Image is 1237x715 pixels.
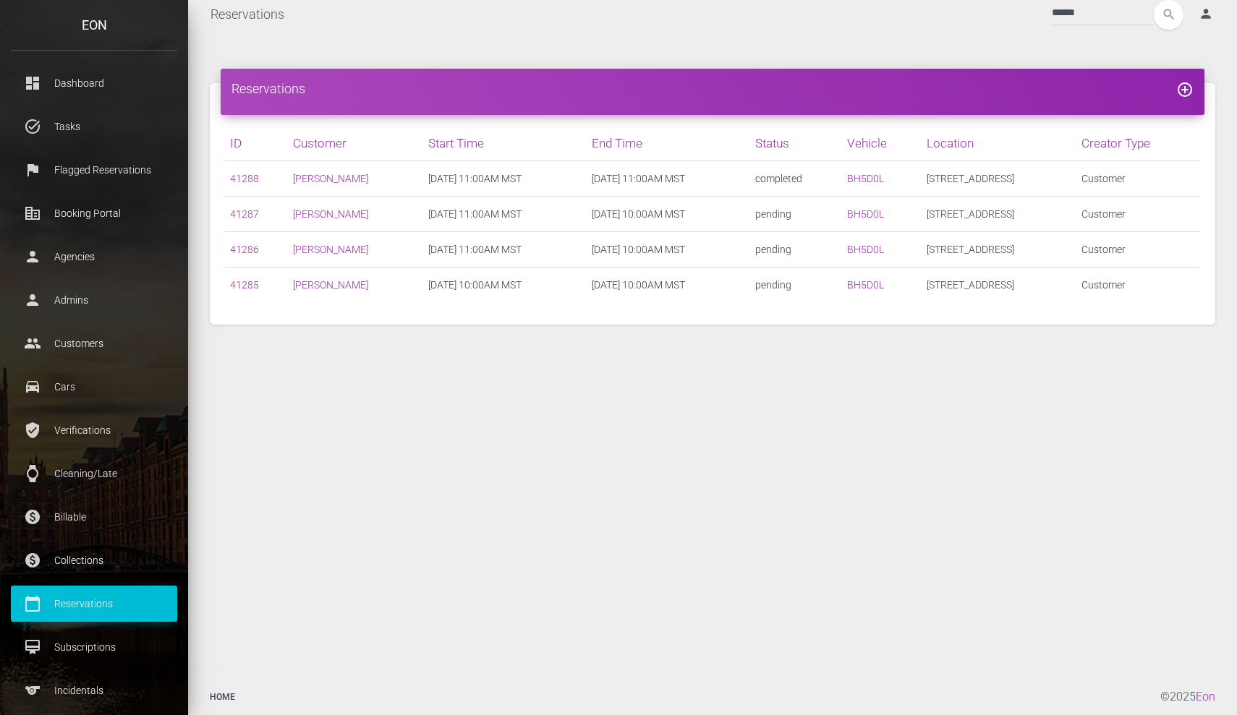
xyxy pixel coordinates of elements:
td: [STREET_ADDRESS] [921,232,1076,267]
td: pending [749,267,841,303]
i: person [1199,7,1213,21]
td: pending [749,232,841,267]
a: [PERSON_NAME] [293,208,368,220]
td: [DATE] 10:00AM MST [586,232,749,267]
td: [STREET_ADDRESS] [921,161,1076,197]
a: BH5D0L [847,244,884,255]
p: Cars [22,376,166,398]
p: Dashboard [22,72,166,94]
a: people Customers [11,325,177,361]
td: Customer [1076,197,1201,232]
p: Flagged Reservations [22,159,166,181]
td: completed [749,161,841,197]
td: [STREET_ADDRESS] [921,197,1076,232]
p: Billable [22,506,166,528]
a: 41286 [230,244,259,255]
p: Agencies [22,246,166,267]
p: Tasks [22,116,166,137]
th: Start Time [422,126,586,161]
td: [STREET_ADDRESS] [921,267,1076,303]
a: [PERSON_NAME] [293,279,368,291]
th: End Time [586,126,749,161]
p: Subscriptions [22,636,166,658]
p: Customers [22,333,166,354]
td: pending [749,197,841,232]
a: card_membership Subscriptions [11,629,177,665]
th: Customer [287,126,422,161]
td: [DATE] 11:00AM MST [422,197,586,232]
th: Creator Type [1076,126,1201,161]
a: person Agencies [11,239,177,275]
a: 41288 [230,173,259,184]
td: Customer [1076,232,1201,267]
a: paid Collections [11,542,177,578]
i: add_circle_outline [1176,81,1194,98]
a: 41285 [230,279,259,291]
p: Incidentals [22,680,166,701]
a: watch Cleaning/Late [11,455,177,492]
th: Status [749,126,841,161]
th: Vehicle [841,126,922,161]
p: Verifications [22,419,166,441]
td: Customer [1076,161,1201,197]
a: corporate_fare Booking Portal [11,195,177,231]
a: person Admins [11,282,177,318]
td: [DATE] 10:00AM MST [586,267,749,303]
td: [DATE] 11:00AM MST [422,161,586,197]
p: Booking Portal [22,202,166,224]
a: 41287 [230,208,259,220]
a: dashboard Dashboard [11,65,177,101]
a: sports Incidentals [11,672,177,708]
a: task_alt Tasks [11,108,177,145]
a: BH5D0L [847,279,884,291]
a: paid Billable [11,499,177,535]
p: Reservations [22,593,166,615]
a: BH5D0L [847,173,884,184]
th: ID [224,126,287,161]
a: verified_user Verifications [11,412,177,448]
p: Collections [22,549,166,571]
h4: Reservations [231,80,1194,98]
td: [DATE] 10:00AM MST [422,267,586,303]
p: Admins [22,289,166,311]
td: Customer [1076,267,1201,303]
a: drive_eta Cars [11,369,177,405]
th: Location [921,126,1076,161]
a: calendar_today Reservations [11,586,177,622]
p: Cleaning/Late [22,463,166,484]
a: Eon [1196,690,1215,703]
td: [DATE] 10:00AM MST [586,197,749,232]
a: BH5D0L [847,208,884,220]
a: add_circle_outline [1176,81,1194,96]
td: [DATE] 11:00AM MST [422,232,586,267]
a: flag Flagged Reservations [11,152,177,188]
a: [PERSON_NAME] [293,173,368,184]
a: [PERSON_NAME] [293,244,368,255]
td: [DATE] 11:00AM MST [586,161,749,197]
